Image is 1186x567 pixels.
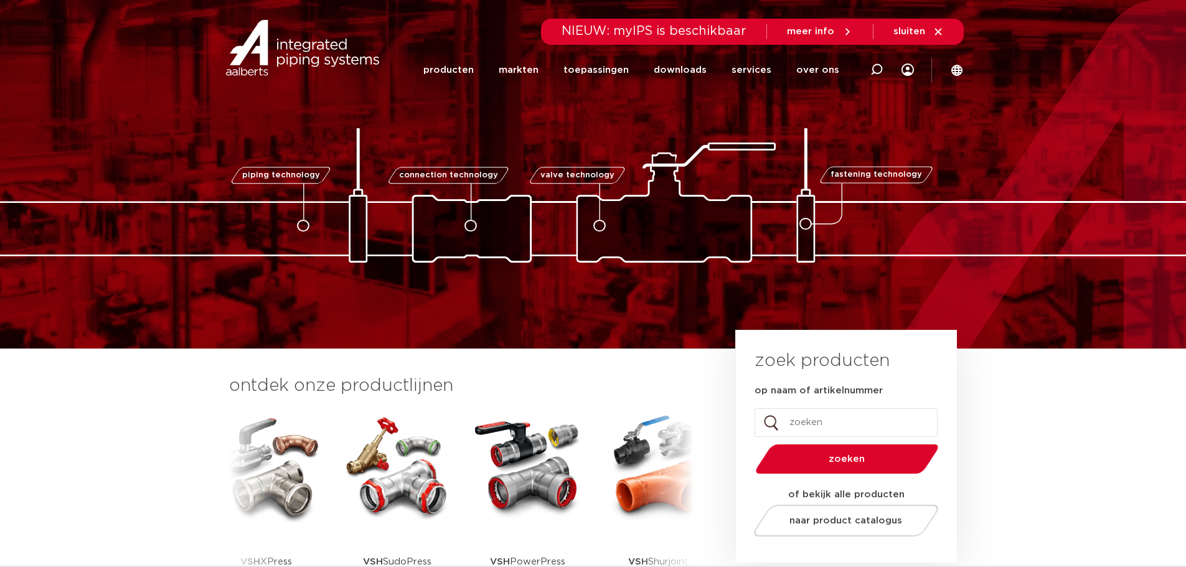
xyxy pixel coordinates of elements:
[499,45,539,95] a: markten
[240,557,260,566] strong: VSH
[229,373,694,398] h3: ontdek onze productlijnen
[755,385,883,397] label: op naam of artikelnummer
[788,490,905,499] strong: of bekijk alle producten
[755,349,890,373] h3: zoek producten
[562,25,746,37] span: NIEUW: myIPS is beschikbaar
[788,454,906,464] span: zoeken
[423,45,474,95] a: producten
[490,557,510,566] strong: VSH
[363,557,383,566] strong: VSH
[540,171,614,179] span: valve technology
[242,171,320,179] span: piping technology
[628,557,648,566] strong: VSH
[398,171,497,179] span: connection technology
[787,26,853,37] a: meer info
[732,45,771,95] a: services
[893,27,925,36] span: sluiten
[901,45,914,95] div: my IPS
[750,443,943,475] button: zoeken
[750,505,941,537] a: naar product catalogus
[654,45,707,95] a: downloads
[787,27,834,36] span: meer info
[423,45,839,95] nav: Menu
[755,408,938,437] input: zoeken
[789,516,902,525] span: naar product catalogus
[893,26,944,37] a: sluiten
[796,45,839,95] a: over ons
[563,45,629,95] a: toepassingen
[831,171,922,179] span: fastening technology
